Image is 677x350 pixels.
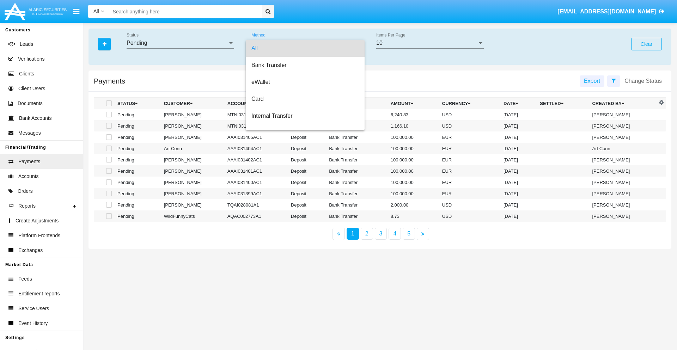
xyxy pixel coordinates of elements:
span: Adjustment [251,124,359,141]
span: Card [251,91,359,108]
span: eWallet [251,74,359,91]
span: Bank Transfer [251,57,359,74]
span: Internal Transfer [251,108,359,124]
span: All [251,40,359,57]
